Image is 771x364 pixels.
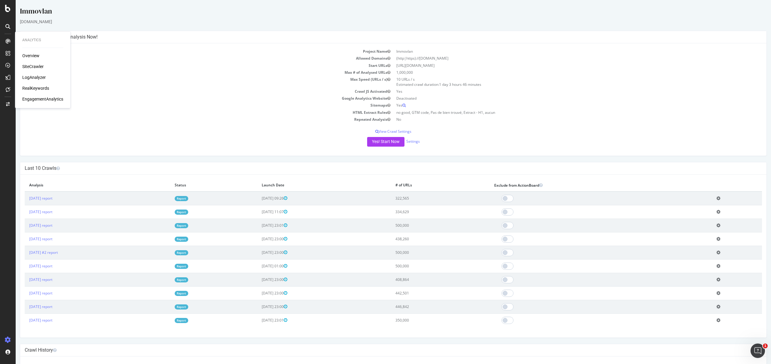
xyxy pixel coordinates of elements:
[9,69,378,76] td: Max # of Analysed URLs
[378,55,746,62] td: (http|https)://[DOMAIN_NAME]
[9,76,378,88] td: Max Speed (URLs / s)
[751,344,765,358] iframe: Intercom live chat
[159,223,173,228] a: Report
[375,179,474,191] th: # of URLs
[378,62,746,69] td: [URL][DOMAIN_NAME]
[246,263,272,269] span: [DATE] 01:00
[375,232,474,246] td: 438,260
[22,38,63,43] div: Analytics
[378,76,746,88] td: 10 URLs / s Estimated crawl duration:
[246,223,272,228] span: [DATE] 23:01
[159,210,173,215] a: Report
[423,82,466,87] span: 1 day 3 hours 46 minutes
[22,64,44,70] a: SiteCrawler
[9,179,155,191] th: Analysis
[375,273,474,286] td: 408,864
[246,250,272,255] span: [DATE] 23:00
[159,318,173,323] a: Report
[22,53,39,59] a: Overview
[9,48,378,55] td: Project Name
[375,259,474,273] td: 500,000
[22,74,46,80] a: LogAnalyzer
[9,165,746,171] h4: Last 10 Crawls
[9,129,746,134] p: View Crawl Settings
[14,250,42,255] a: [DATE] #2 report
[375,313,474,327] td: 350,000
[159,250,173,255] a: Report
[14,209,37,214] a: [DATE] report
[378,69,746,76] td: 1,000,000
[9,62,378,69] td: Start URLs
[4,6,751,19] div: Immovlan
[378,88,746,95] td: Yes
[14,304,37,309] a: [DATE] report
[9,347,746,353] h4: Crawl History
[375,246,474,259] td: 500,000
[159,277,173,282] a: Report
[9,95,378,102] td: Google Analytics Website
[9,109,378,116] td: HTML Extract Rules
[159,291,173,296] a: Report
[9,88,378,95] td: Crawl JS Activated
[14,318,37,323] a: [DATE] report
[391,139,404,144] a: Settings
[351,137,389,147] button: Yes! Start Now
[378,95,746,102] td: Deactivated
[9,55,378,62] td: Allowed Domains
[159,304,173,310] a: Report
[246,196,272,201] span: [DATE] 09:26
[375,219,474,232] td: 500,000
[14,236,37,241] a: [DATE] report
[159,264,173,269] a: Report
[22,96,63,102] a: EngagementAnalytics
[378,48,746,55] td: Immovlan
[155,179,242,191] th: Status
[378,102,746,109] td: Yes
[242,179,375,191] th: Launch Date
[9,34,746,40] h4: Configure your New Analysis Now!
[378,116,746,123] td: No
[14,291,37,296] a: [DATE] report
[14,277,37,282] a: [DATE] report
[474,179,696,191] th: Exclude from ActionBoard
[14,223,37,228] a: [DATE] report
[375,191,474,205] td: 322,565
[9,102,378,109] td: Sitemaps
[14,196,37,201] a: [DATE] report
[375,300,474,313] td: 446,842
[246,277,272,282] span: [DATE] 23:00
[4,19,751,25] div: [DOMAIN_NAME]
[246,291,272,296] span: [DATE] 23:00
[246,209,272,214] span: [DATE] 11:07
[375,286,474,300] td: 442,501
[378,109,746,116] td: no good, GTM code, Pas de bien trouvé, Extract - H1, aucun
[159,196,173,201] a: Report
[246,236,272,241] span: [DATE] 23:00
[246,318,272,323] span: [DATE] 23:01
[9,116,378,123] td: Repeated Analysis
[246,304,272,309] span: [DATE] 23:00
[22,85,49,91] a: RealKeywords
[159,237,173,242] a: Report
[14,263,37,269] a: [DATE] report
[375,205,474,219] td: 334,629
[763,344,768,348] span: 1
